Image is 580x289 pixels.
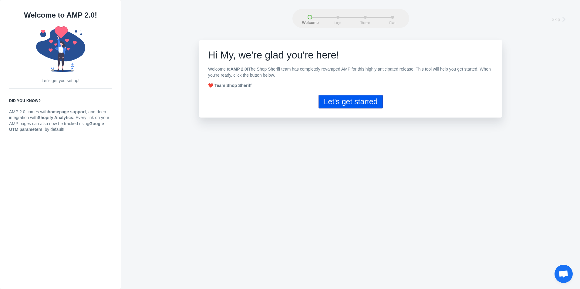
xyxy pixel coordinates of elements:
strong: Shopify Analytics [38,115,73,120]
a: Skip [552,15,569,23]
strong: Google UTM parameters [9,121,104,132]
span: Hi My, w [208,49,246,61]
p: Welcome to The Shop Sheriff team has completely revamped AMP for this highly anticipated release.... [208,66,493,78]
span: Theme [358,21,373,25]
div: Open chat [555,265,573,283]
button: Let's get started [319,95,383,108]
b: AMP 2.0! [231,67,248,71]
p: AMP 2.0 comes with , and deep integration with . Every link on your AMP pages can also now be tra... [9,109,112,133]
h6: Did you know? [9,98,112,104]
h1: e're glad you're here! [208,49,493,61]
span: Skip [552,16,560,22]
span: Plan [385,21,400,25]
strong: homepage support [48,109,86,114]
strong: ❤️ Team Shop Sheriff [208,83,252,88]
p: Let's get you set up! [9,78,112,84]
h1: Welcome to AMP 2.0! [9,9,112,21]
span: Welcome [302,21,317,25]
span: Logo [330,21,346,25]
